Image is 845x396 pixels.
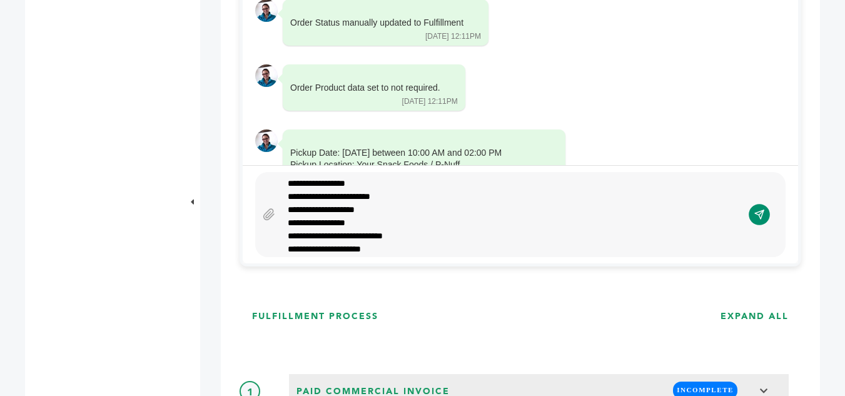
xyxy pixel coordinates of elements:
[290,147,540,184] div: Pickup Date: [DATE] between 10:00 AM and 02:00 PM Pickup Location: Your Snack Foods / P-Nuff [STR...
[402,96,458,107] div: [DATE] 12:11PM
[721,310,789,323] h3: EXPAND ALL
[290,82,440,94] div: Order Product data set to not required.
[290,17,463,29] div: Order Status manually updated to Fulfillment
[252,310,378,323] h3: FULFILLMENT PROCESS
[425,31,481,42] div: [DATE] 12:11PM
